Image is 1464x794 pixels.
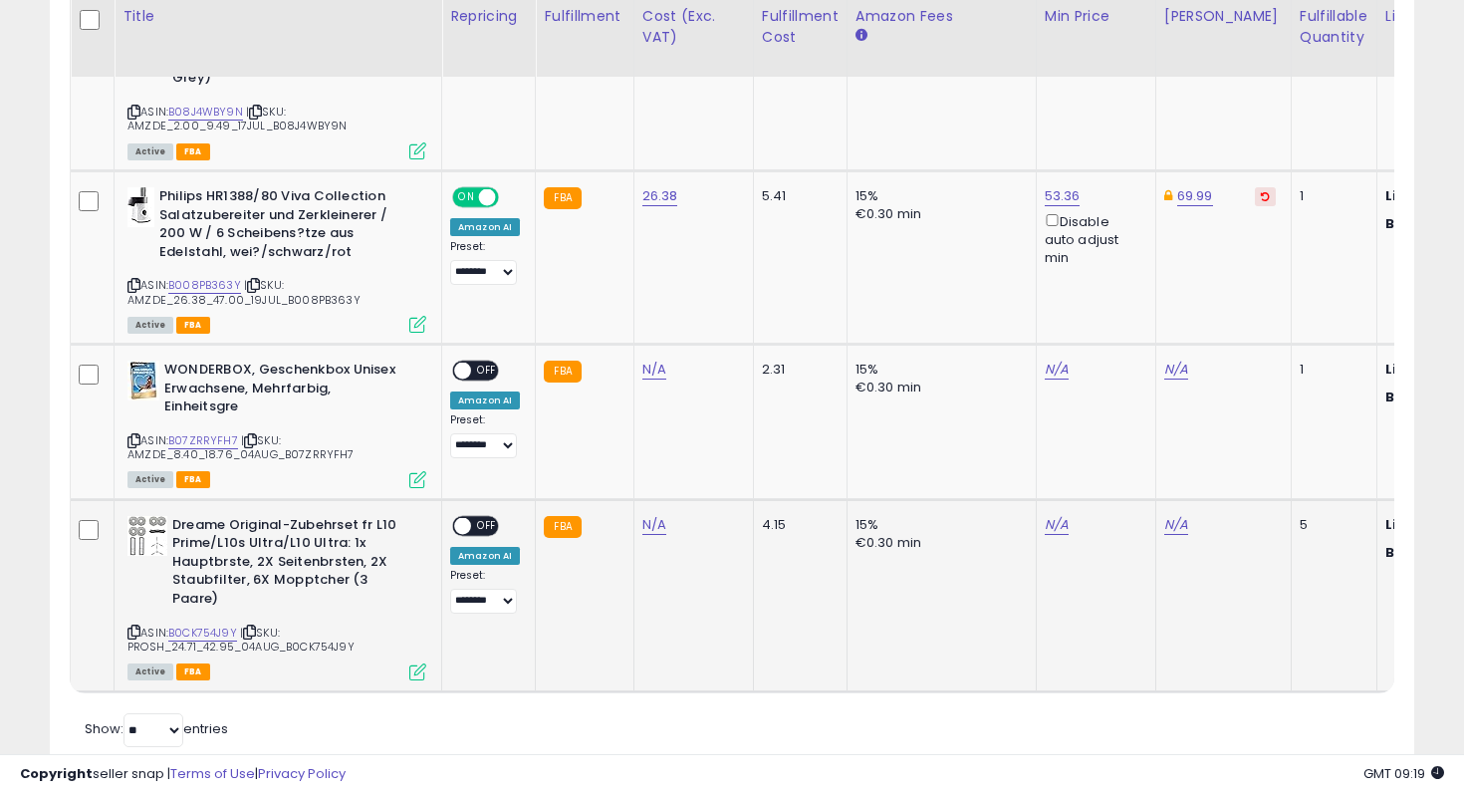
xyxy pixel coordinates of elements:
span: 2025-08-15 09:19 GMT [1363,764,1444,783]
div: Amazon AI [450,547,520,565]
i: Revert to store-level Dynamic Max Price [1261,191,1270,201]
img: 41lCFM6QatL._SL40_.jpg [127,361,159,400]
small: Amazon Fees. [855,27,867,45]
div: 1 [1300,187,1361,205]
div: Repricing [450,6,527,27]
span: | SKU: AMZDE_26.38_47.00_19JUL_B008PB363Y [127,277,361,307]
span: | SKU: PROSH_24.71_42.95_04AUG_B0CK754J9Y [127,625,355,655]
span: All listings currently available for purchase on Amazon [127,143,173,160]
div: ASIN: [127,361,426,486]
a: N/A [642,515,666,535]
small: FBA [544,516,581,538]
div: Amazon AI [450,392,520,409]
span: OFF [471,517,503,534]
div: ASIN: [127,516,426,678]
div: 5.41 [762,187,832,205]
span: | SKU: AMZDE_8.40_18.76_04AUG_B07ZRRYFH7 [127,432,355,462]
div: [PERSON_NAME] [1164,6,1283,27]
span: Show: entries [85,719,228,738]
a: N/A [1045,360,1069,380]
a: B0CK754J9Y [168,625,237,642]
a: Terms of Use [170,764,255,783]
div: ASIN: [127,187,426,331]
a: 69.99 [1177,186,1213,206]
div: Min Price [1045,6,1147,27]
span: FBA [176,471,210,488]
a: N/A [642,360,666,380]
a: B008PB363Y [168,277,241,294]
a: N/A [1164,515,1188,535]
div: 5 [1300,516,1361,534]
div: Amazon AI [450,218,520,236]
div: €0.30 min [855,205,1021,223]
small: FBA [544,361,581,383]
div: 15% [855,187,1021,205]
div: 15% [855,361,1021,379]
b: Dreame Original-Zubehrset fr L10 Prime/L10s Ultra/L10 Ultra: 1x Hauptbrste, 2X Seitenbrsten, 2X S... [172,516,414,614]
a: 53.36 [1045,186,1081,206]
span: FBA [176,663,210,680]
div: Fulfillment [544,6,624,27]
div: €0.30 min [855,534,1021,552]
div: Cost (Exc. VAT) [642,6,745,48]
a: B08J4WBY9N [168,104,243,121]
div: 4.15 [762,516,832,534]
div: Amazon Fees [855,6,1028,27]
div: Preset: [450,569,520,614]
div: Fulfillment Cost [762,6,839,48]
div: 2.31 [762,361,832,379]
a: B07ZRRYFH7 [168,432,238,449]
span: FBA [176,143,210,160]
img: 31OgBsNWo4L._SL40_.jpg [127,187,154,227]
span: All listings currently available for purchase on Amazon [127,663,173,680]
a: N/A [1045,515,1069,535]
a: 26.38 [642,186,678,206]
b: Philips HR1388/80 Viva Collection Salatzubereiter und Zerkleinerer / 200 W / 6 Scheibens?tze aus ... [159,187,401,266]
div: seller snap | | [20,765,346,784]
span: OFF [471,363,503,380]
div: Preset: [450,240,520,285]
strong: Copyright [20,764,93,783]
div: Title [122,6,433,27]
i: This overrides the store level Dynamic Max Price for this listing [1164,189,1172,202]
b: WONDERBOX, Geschenkbox Unisex Erwachsene, Mehrfarbig, Einheitsgre [164,361,406,421]
div: Preset: [450,413,520,458]
div: Disable auto adjust min [1045,210,1140,268]
a: Privacy Policy [258,764,346,783]
span: | SKU: AMZDE_2.00_9.49_17JUL_B08J4WBY9N [127,104,347,133]
div: 1 [1300,361,1361,379]
a: N/A [1164,360,1188,380]
img: 41FQ3Jb79XL._SL40_.jpg [127,516,167,556]
span: FBA [176,317,210,334]
span: All listings currently available for purchase on Amazon [127,317,173,334]
small: FBA [544,187,581,209]
span: ON [454,189,479,206]
div: 15% [855,516,1021,534]
div: €0.30 min [855,379,1021,397]
span: OFF [496,189,528,206]
span: All listings currently available for purchase on Amazon [127,471,173,488]
div: Fulfillable Quantity [1300,6,1368,48]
